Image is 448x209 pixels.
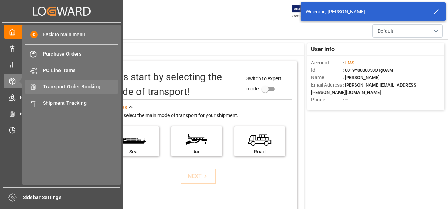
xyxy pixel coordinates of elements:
button: open menu [372,24,443,38]
img: Exertis%20JAM%20-%20Email%20Logo.jpg_1722504956.jpg [292,5,317,18]
span: : 0019Y0000050OTgQAM [343,68,393,73]
span: PO Line Items [43,67,119,74]
a: PO Line Items [25,63,118,77]
a: Data Management [4,41,119,55]
span: Sidebar Settings [23,194,120,201]
span: Email Address [311,81,343,89]
span: : [PERSON_NAME] [343,75,380,80]
div: Sea [112,148,156,156]
span: : [PERSON_NAME][EMAIL_ADDRESS][PERSON_NAME][DOMAIN_NAME] [311,82,418,95]
span: : [343,60,354,65]
span: User Info [311,45,335,53]
span: Shipment Tracking [43,100,119,107]
a: Transport Order Booking [25,80,118,94]
a: Timeslot Management V2 [4,123,119,137]
span: JIMS [344,60,354,65]
div: Welcome, [PERSON_NAME] [306,8,427,15]
span: Switch to expert mode [246,76,281,91]
span: Id [311,66,343,74]
a: Purchase Orders [25,47,118,61]
div: Road [238,148,282,156]
span: : Shipper [343,104,360,110]
span: Phone [311,96,343,103]
span: Back to main menu [38,31,85,38]
a: My Cockpit [4,25,119,39]
div: Let's start by selecting the mode of transport! [108,70,239,99]
span: Account Type [311,103,343,111]
span: Default [378,27,393,35]
span: Transport Order Booking [43,83,119,90]
span: Name [311,74,343,81]
div: NEXT [188,172,209,180]
a: Shipment Tracking [25,96,118,110]
a: My Reports [4,58,119,71]
div: Air [175,148,219,156]
span: Purchase Orders [43,50,119,58]
span: Account [311,59,343,66]
div: Please select the main mode of transport for your shipment. [108,112,292,120]
button: NEXT [181,169,216,184]
span: : — [343,97,348,102]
